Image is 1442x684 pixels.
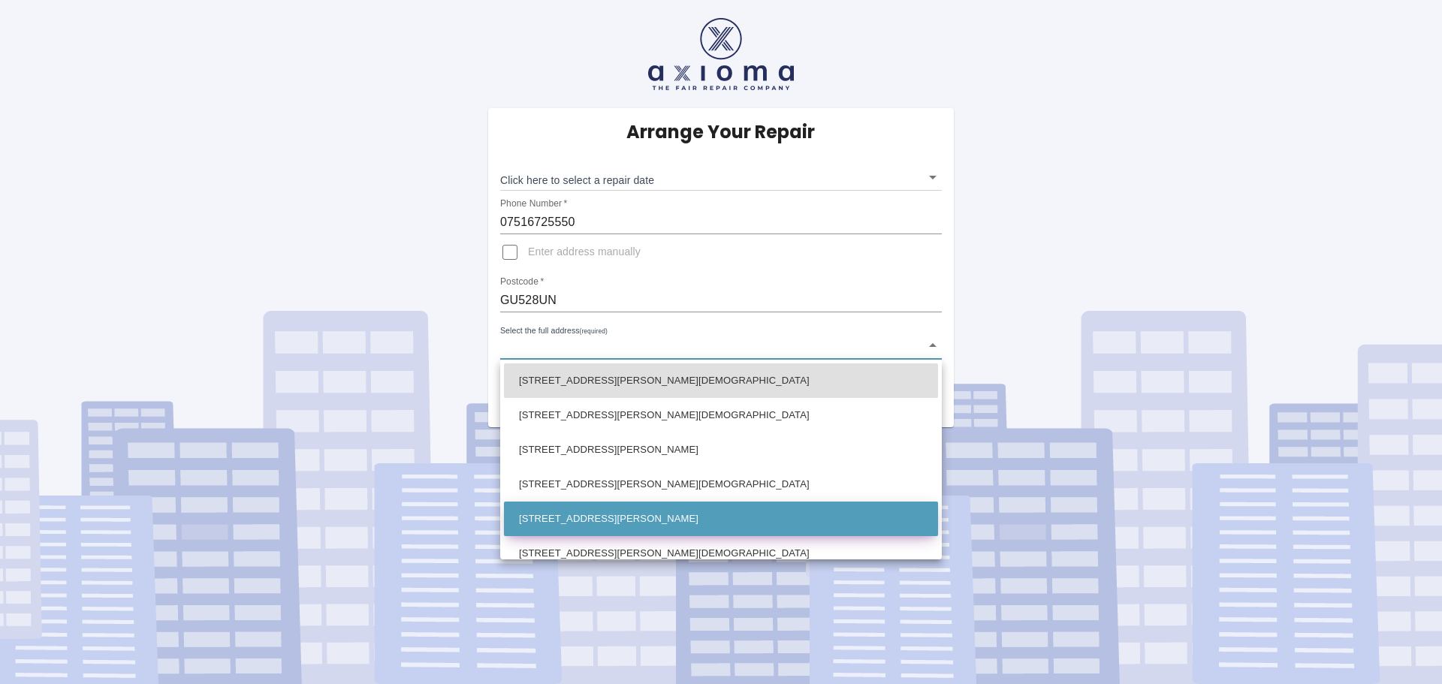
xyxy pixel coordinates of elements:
li: [STREET_ADDRESS][PERSON_NAME][DEMOGRAPHIC_DATA] [504,363,938,398]
li: [STREET_ADDRESS][PERSON_NAME] [504,502,938,536]
li: [STREET_ADDRESS][PERSON_NAME] [504,432,938,467]
li: [STREET_ADDRESS][PERSON_NAME][DEMOGRAPHIC_DATA] [504,536,938,571]
li: [STREET_ADDRESS][PERSON_NAME][DEMOGRAPHIC_DATA] [504,398,938,432]
li: [STREET_ADDRESS][PERSON_NAME][DEMOGRAPHIC_DATA] [504,467,938,502]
